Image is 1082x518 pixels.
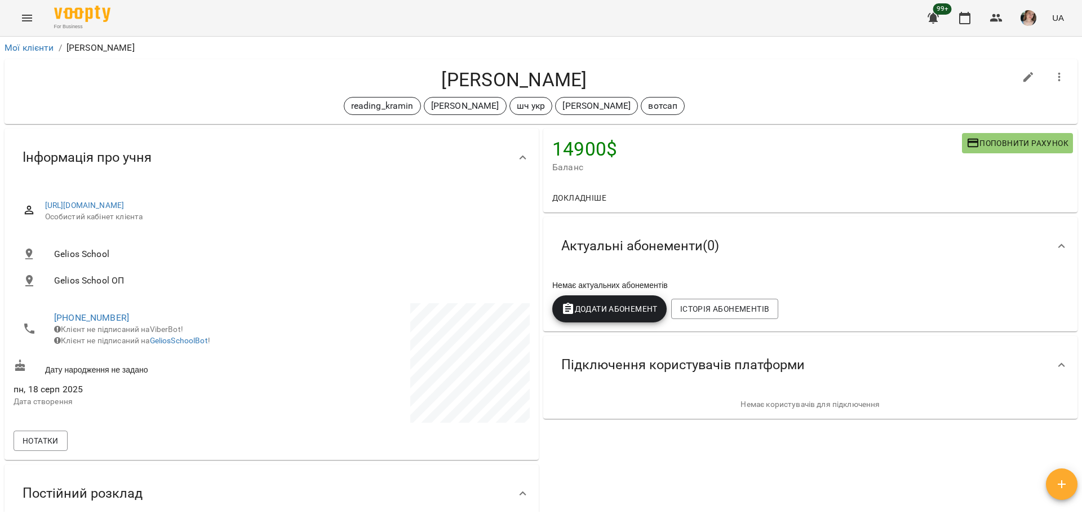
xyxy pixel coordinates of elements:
li: / [59,41,62,55]
p: [PERSON_NAME] [66,41,135,55]
span: Постійний розклад [23,485,143,502]
button: Історія абонементів [671,299,778,319]
div: [PERSON_NAME] [424,97,507,115]
a: Мої клієнти [5,42,54,53]
a: [PHONE_NUMBER] [54,312,129,323]
p: вотсап [648,99,677,113]
span: Нотатки [23,434,59,448]
span: Докладніше [552,191,606,205]
div: шч укр [509,97,553,115]
span: 99+ [933,3,952,15]
p: reading_kramin [351,99,414,113]
a: GeliosSchoolBot [150,336,208,345]
div: Немає актуальних абонементів [550,277,1071,293]
div: Актуальні абонементи(0) [543,217,1077,275]
span: Історія абонементів [680,302,769,316]
button: Поповнити рахунок [962,133,1073,153]
div: Інформація про учня [5,129,539,187]
span: Gelios School ОП [54,274,521,287]
span: Клієнт не підписаний на ! [54,336,210,345]
div: Підключення користувачів платформи [543,336,1077,394]
span: UA [1052,12,1064,24]
span: Баланс [552,161,962,174]
div: [PERSON_NAME] [555,97,638,115]
button: Menu [14,5,41,32]
h4: 14900 $ [552,138,962,161]
p: [PERSON_NAME] [562,99,631,113]
span: For Business [54,23,110,30]
span: пн, 18 серп 2025 [14,383,269,396]
span: Особистий кабінет клієнта [45,211,521,223]
nav: breadcrumb [5,41,1077,55]
p: [PERSON_NAME] [431,99,499,113]
span: Поповнити рахунок [966,136,1068,150]
a: [URL][DOMAIN_NAME] [45,201,125,210]
button: Нотатки [14,431,68,451]
span: Актуальні абонементи ( 0 ) [561,237,719,255]
button: Додати Абонемент [552,295,667,322]
span: Інформація про учня [23,149,152,166]
div: reading_kramin [344,97,421,115]
p: Немає користувачів для підключення [552,399,1068,410]
img: Voopty Logo [54,6,110,22]
span: Додати Абонемент [561,302,658,316]
div: вотсап [641,97,685,115]
span: Підключення користувачів платформи [561,356,805,374]
img: 6afb9eb6cc617cb6866001ac461bd93f.JPG [1021,10,1036,26]
span: Клієнт не підписаний на ViberBot! [54,325,183,334]
button: UA [1048,7,1068,28]
div: Дату народження не задано [11,357,272,378]
span: Gelios School [54,247,521,261]
h4: [PERSON_NAME] [14,68,1015,91]
p: шч укр [517,99,546,113]
p: Дата створення [14,396,269,408]
button: Докладніше [548,188,611,208]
